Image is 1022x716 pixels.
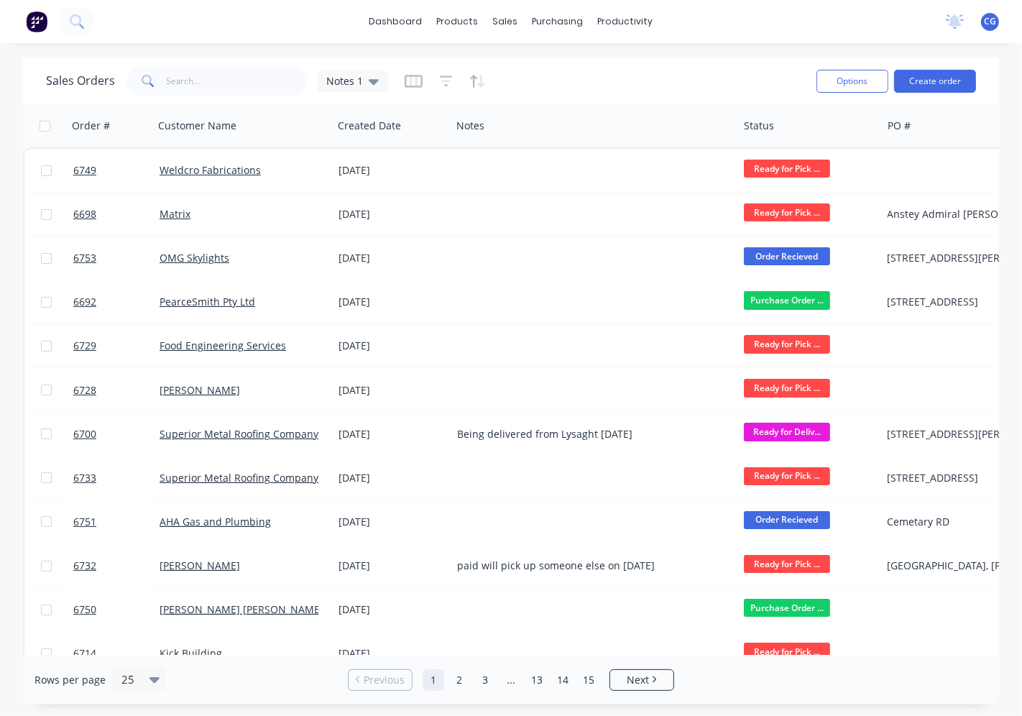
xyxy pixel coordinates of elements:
a: 6749 [73,149,160,192]
div: Notes [456,119,484,133]
span: Ready for Pick ... [744,555,830,573]
a: Matrix [160,207,190,221]
a: Food Engineering Services [160,339,286,352]
a: OMG Skylights [160,251,229,265]
div: purchasing [525,11,591,32]
a: 6729 [73,324,160,367]
ul: Pagination [342,669,680,691]
button: Options [816,70,888,93]
div: PO # [888,119,911,133]
div: [DATE] [339,602,446,617]
span: Ready for Pick ... [744,160,830,178]
div: [DATE] [339,251,446,265]
div: Order # [72,119,110,133]
span: Rows per page [34,673,106,687]
span: 6749 [73,163,96,178]
img: Factory [26,11,47,32]
a: [PERSON_NAME] [PERSON_NAME] [160,602,323,616]
a: AHA Gas and Plumbing [160,515,271,528]
a: 6733 [73,456,160,500]
div: [DATE] [339,515,446,529]
span: Purchase Order ... [744,599,830,617]
div: [DATE] [339,339,446,353]
a: 6698 [73,193,160,236]
a: Page 14 [552,669,574,691]
div: [DATE] [339,471,446,485]
a: Superior Metal Roofing Company Pty Ltd [160,471,354,485]
span: Ready for Pick ... [744,467,830,485]
a: Next page [610,673,673,687]
a: 6714 [73,632,160,675]
span: Ready for Pick ... [744,379,830,397]
a: 6750 [73,588,160,631]
span: 6728 [73,383,96,398]
div: [DATE] [339,427,446,441]
a: dashboard [362,11,430,32]
a: 6753 [73,237,160,280]
span: 6692 [73,295,96,309]
div: paid will pick up someone else on [DATE] [457,559,719,573]
span: Order Recieved [744,511,830,529]
span: 6733 [73,471,96,485]
span: 6698 [73,207,96,221]
div: Customer Name [158,119,236,133]
span: Ready for Deliv... [744,423,830,441]
span: 6753 [73,251,96,265]
div: [DATE] [339,646,446,661]
a: 6700 [73,413,160,456]
a: [PERSON_NAME] [160,559,240,572]
span: 6751 [73,515,96,529]
div: [DATE] [339,383,446,398]
a: Page 13 [526,669,548,691]
span: 6729 [73,339,96,353]
span: Ready for Pick ... [744,203,830,221]
a: 6728 [73,369,160,412]
input: Search... [167,67,307,96]
a: Page 3 [474,669,496,691]
div: [DATE] [339,207,446,221]
span: 6732 [73,559,96,573]
span: 6700 [73,427,96,441]
a: 6732 [73,544,160,587]
span: Notes 1 [326,73,363,88]
span: Order Recieved [744,247,830,265]
span: CG [984,15,996,28]
div: products [430,11,486,32]
span: Next [627,673,649,687]
a: 6692 [73,280,160,323]
a: Kick Building [160,646,222,660]
a: [PERSON_NAME] [160,383,240,397]
a: Page 15 [578,669,599,691]
span: Ready for Pick ... [744,335,830,353]
a: Page 1 is your current page [423,669,444,691]
div: [DATE] [339,559,446,573]
a: Weldcro Fabrications [160,163,261,177]
div: Created Date [338,119,401,133]
a: Page 2 [448,669,470,691]
h1: Sales Orders [46,74,115,88]
span: 6714 [73,646,96,661]
div: productivity [591,11,660,32]
button: Create order [894,70,976,93]
div: Status [744,119,774,133]
span: 6750 [73,602,96,617]
a: Jump forward [500,669,522,691]
div: Being delivered from Lysaght [DATE] [457,427,719,441]
a: 6751 [73,500,160,543]
span: Purchase Order ... [744,291,830,309]
div: [DATE] [339,295,446,309]
span: Previous [364,673,405,687]
a: Superior Metal Roofing Company Pty Ltd [160,427,354,441]
div: sales [486,11,525,32]
a: Previous page [349,673,412,687]
div: [DATE] [339,163,446,178]
span: Ready for Pick ... [744,643,830,661]
a: PearceSmith Pty Ltd [160,295,255,308]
